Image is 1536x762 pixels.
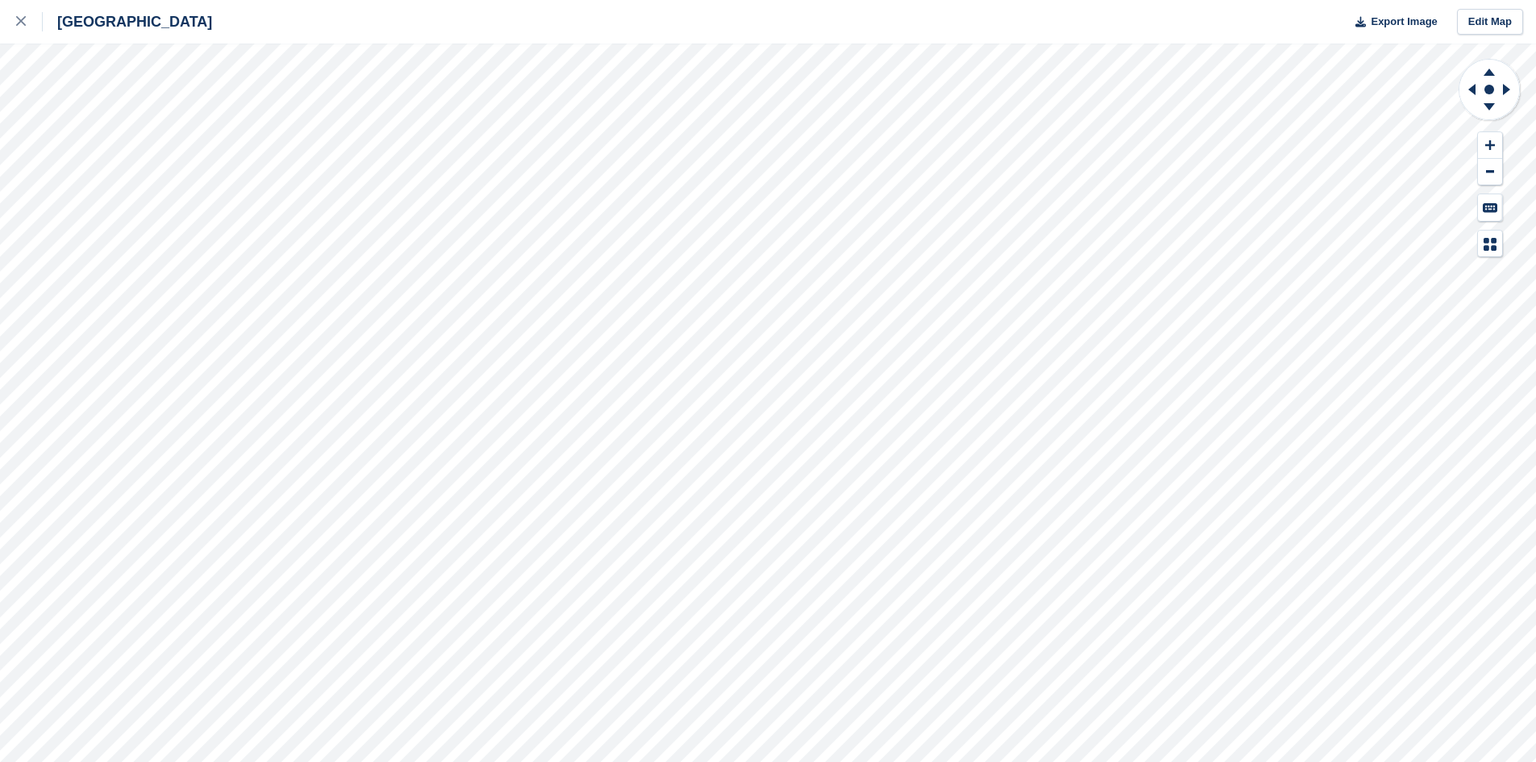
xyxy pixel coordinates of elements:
div: [GEOGRAPHIC_DATA] [43,12,212,31]
span: Export Image [1371,14,1437,30]
button: Export Image [1346,9,1438,35]
a: Edit Map [1457,9,1523,35]
button: Keyboard Shortcuts [1478,194,1502,221]
button: Map Legend [1478,231,1502,257]
button: Zoom In [1478,132,1502,159]
button: Zoom Out [1478,159,1502,185]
